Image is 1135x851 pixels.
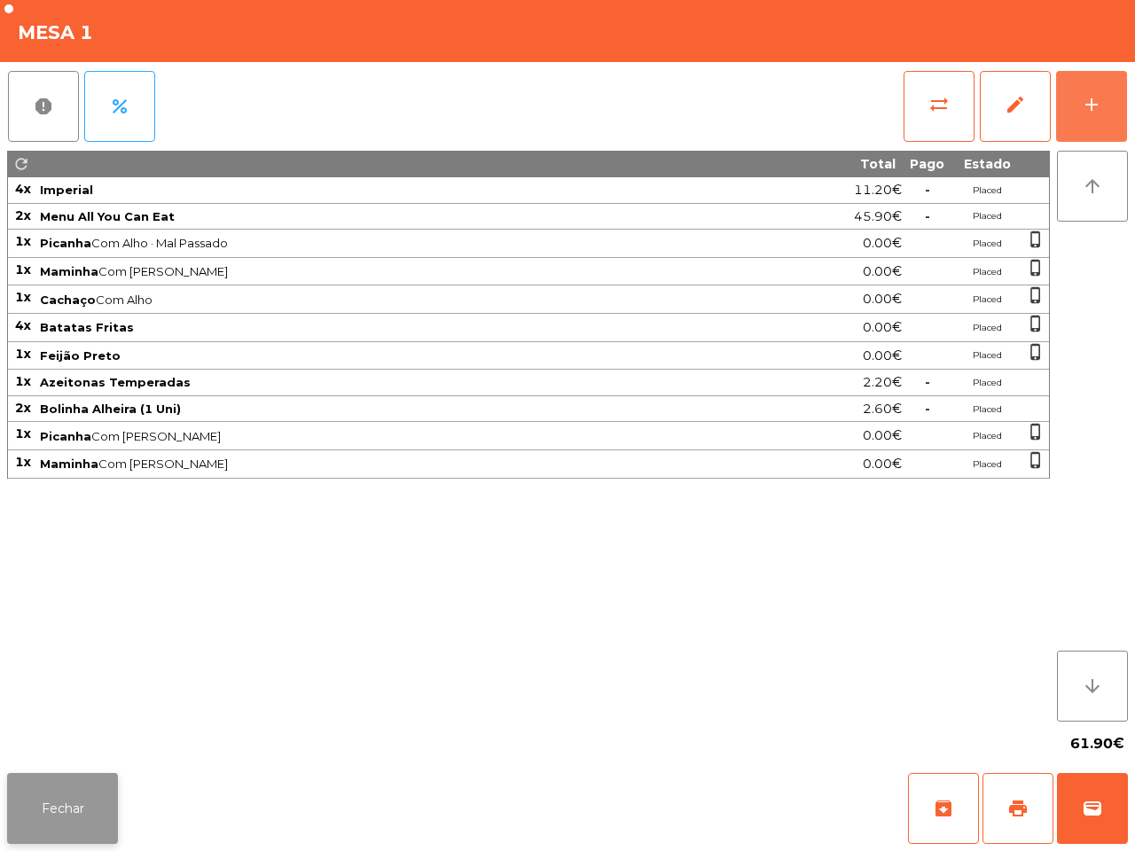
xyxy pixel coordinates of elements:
[863,231,902,255] span: 0.00€
[40,320,134,334] span: Batatas Fritas
[863,316,902,340] span: 0.00€
[15,207,31,223] span: 2x
[7,773,118,844] button: Fechar
[951,422,1022,450] td: Placed
[40,429,723,443] span: Com [PERSON_NAME]
[15,454,31,470] span: 1x
[8,71,79,142] button: report
[1027,230,1045,248] span: phone_iphone
[1057,773,1128,844] button: wallet
[15,346,31,362] span: 1x
[40,264,723,278] span: Com [PERSON_NAME]
[40,236,91,250] span: Picanha
[928,94,950,115] span: sync_alt
[951,342,1022,371] td: Placed
[904,71,975,142] button: sync_alt
[854,178,902,202] span: 11.20€
[863,424,902,448] span: 0.00€
[903,151,951,177] th: Pago
[1027,423,1045,441] span: phone_iphone
[863,452,902,476] span: 0.00€
[863,397,902,421] span: 2.60€
[40,348,121,363] span: Feijão Preto
[84,71,155,142] button: percent
[863,260,902,284] span: 0.00€
[951,258,1022,286] td: Placed
[1027,343,1045,361] span: phone_iphone
[863,371,902,394] span: 2.20€
[724,151,903,177] th: Total
[951,314,1022,342] td: Placed
[951,396,1022,423] td: Placed
[925,401,930,417] span: -
[925,182,930,198] span: -
[18,20,93,46] h4: Mesa 1
[933,798,954,819] span: archive
[863,344,902,368] span: 0.00€
[1082,675,1103,697] i: arrow_downward
[951,204,1022,230] td: Placed
[40,375,191,389] span: Azeitonas Temperadas
[40,457,98,471] span: Maminha
[12,155,30,173] span: refresh
[951,450,1022,479] td: Placed
[951,151,1022,177] th: Estado
[908,773,979,844] button: archive
[1056,71,1127,142] button: add
[1005,94,1026,115] span: edit
[982,773,1053,844] button: print
[925,208,930,224] span: -
[15,400,31,416] span: 2x
[951,230,1022,258] td: Placed
[1027,451,1045,469] span: phone_iphone
[15,373,31,389] span: 1x
[40,293,723,307] span: Com Alho
[15,181,31,197] span: 4x
[1027,259,1045,277] span: phone_iphone
[1057,151,1128,222] button: arrow_upward
[1081,94,1102,115] div: add
[15,317,31,333] span: 4x
[40,457,723,471] span: Com [PERSON_NAME]
[40,264,98,278] span: Maminha
[951,285,1022,314] td: Placed
[1007,798,1029,819] span: print
[1027,315,1045,332] span: phone_iphone
[951,370,1022,396] td: Placed
[925,374,930,390] span: -
[40,293,96,307] span: Cachaço
[15,425,31,441] span: 1x
[40,429,91,443] span: Picanha
[40,183,93,197] span: Imperial
[1082,798,1103,819] span: wallet
[33,96,54,117] span: report
[109,96,130,117] span: percent
[15,289,31,305] span: 1x
[980,71,1051,142] button: edit
[40,236,723,250] span: Com Alho · Mal Passado
[15,233,31,249] span: 1x
[863,287,902,311] span: 0.00€
[1070,730,1124,757] span: 61.90€
[15,262,31,277] span: 1x
[40,402,181,416] span: Bolinha Alheira (1 Uni)
[40,209,175,223] span: Menu All You Can Eat
[854,205,902,229] span: 45.90€
[1027,286,1045,304] span: phone_iphone
[1082,176,1103,197] i: arrow_upward
[1057,651,1128,722] button: arrow_downward
[951,177,1022,204] td: Placed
